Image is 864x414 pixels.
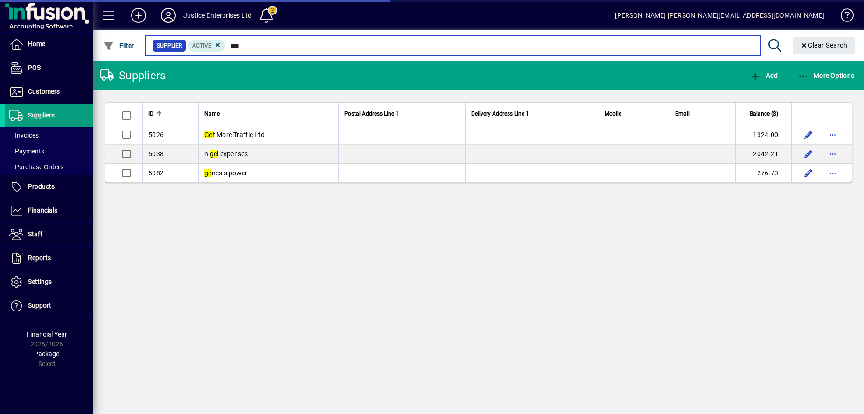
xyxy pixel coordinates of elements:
button: More options [825,166,840,180]
span: Delivery Address Line 1 [471,109,529,119]
span: Financials [28,207,57,214]
button: Edit [801,127,816,142]
span: More Options [798,72,855,79]
button: More options [825,146,840,161]
span: 5026 [148,131,164,138]
span: Supplier [157,41,182,50]
button: Edit [801,166,816,180]
span: Add [750,72,778,79]
a: Purchase Orders [5,159,93,175]
span: Name [204,109,220,119]
span: 5038 [148,150,164,158]
span: Filter [103,42,134,49]
a: Settings [5,270,93,294]
span: Payments [9,147,44,155]
span: Invoices [9,131,39,139]
div: Email [675,109,730,119]
button: Add [124,7,153,24]
span: Purchase Orders [9,163,63,171]
a: Payments [5,143,93,159]
span: Clear Search [800,41,848,49]
div: ID [148,109,169,119]
em: ge [204,169,212,177]
span: Products [28,183,55,190]
button: Profile [153,7,183,24]
mat-chip: Activation Status: Active [188,40,226,52]
button: Clear [793,37,855,54]
a: Products [5,175,93,199]
em: ge [210,150,217,158]
span: ni l expenses [204,150,248,158]
div: Name [204,109,333,119]
span: Balance ($) [750,109,778,119]
span: Email [675,109,690,119]
em: Ge [204,131,213,138]
a: Financials [5,199,93,222]
a: Knowledge Base [834,2,852,32]
a: Reports [5,247,93,270]
span: Mobile [605,109,621,119]
div: Justice Enterprises Ltd [183,8,251,23]
td: 1324.00 [735,125,791,145]
span: t More Traffic Ltd [204,131,265,138]
span: ID [148,109,153,119]
span: Suppliers [28,111,55,119]
a: Support [5,294,93,317]
a: Home [5,33,93,56]
a: Customers [5,80,93,103]
span: POS [28,64,41,71]
button: More options [825,127,840,142]
button: More Options [795,67,857,84]
span: Staff [28,230,42,238]
span: Home [28,40,45,48]
span: Customers [28,88,60,95]
span: 5082 [148,169,164,177]
span: nesis power [204,169,247,177]
div: Mobile [605,109,663,119]
span: Support [28,302,51,309]
button: Filter [101,37,137,54]
button: Add [747,67,780,84]
td: 276.73 [735,164,791,182]
a: Invoices [5,127,93,143]
span: Postal Address Line 1 [344,109,399,119]
a: POS [5,56,93,80]
span: Active [192,42,211,49]
td: 2042.21 [735,145,791,164]
span: Settings [28,278,52,285]
div: Suppliers [100,68,166,83]
span: Package [34,350,59,358]
a: Staff [5,223,93,246]
div: Balance ($) [741,109,787,119]
span: Financial Year [27,331,67,338]
span: Reports [28,254,51,262]
button: Edit [801,146,816,161]
div: [PERSON_NAME] [PERSON_NAME][EMAIL_ADDRESS][DOMAIN_NAME] [615,8,824,23]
